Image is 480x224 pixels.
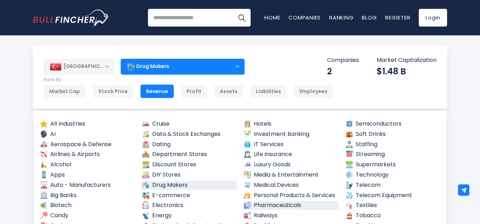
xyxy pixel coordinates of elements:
a: Companies [288,14,321,21]
a: Media & Entertainment [243,171,339,179]
a: Investment Banking [243,130,339,139]
a: Semiconductors [345,120,441,128]
div: Profit [181,85,207,98]
a: Big Banks [40,191,135,200]
div: Drug Makers [121,58,245,75]
a: Staffing [345,140,441,149]
a: Medical Devices [243,181,339,190]
div: Liabilities [250,85,287,98]
a: Supermarkets [345,160,441,169]
a: IT Services [243,140,339,149]
a: Candy [40,211,135,220]
a: Drug Makers [142,181,237,190]
div: Revenue [141,85,174,98]
div: [GEOGRAPHIC_DATA] [44,59,114,74]
a: Biotech [40,201,135,210]
a: Personal Products & Services [243,191,339,200]
a: Streaming [345,150,441,159]
a: Discount Stores [142,160,237,169]
a: All Industries [40,120,135,128]
a: Electronics [142,201,237,210]
a: Register [385,14,410,21]
a: E-commerce [142,191,237,200]
a: Technology [345,171,441,179]
a: Railways [243,211,339,220]
a: Auto - Manufacturers [40,181,135,190]
div: Stock Price [93,85,133,98]
a: Textiles [345,201,441,210]
a: Apps [40,171,135,179]
p: Rank By [44,77,333,83]
div: Employees [294,85,333,98]
img: Bullfincher logo [33,10,109,26]
a: Alcohol [40,160,135,169]
p: Market Capitalization [377,57,436,64]
a: Energy [142,211,237,220]
p: Companies [327,57,359,64]
a: Cruise [142,120,237,128]
a: Go to homepage [33,10,109,26]
a: Blog [362,14,377,21]
a: Hotels [243,120,339,128]
div: Assets [214,85,243,98]
a: AI [40,130,135,139]
div: Market Cap [44,85,86,98]
a: Ranking [329,14,353,21]
div: $1.48 B [377,66,436,77]
a: DIY Stores [142,171,237,179]
a: Luxury Goods [243,160,339,169]
a: Life Insurance [243,150,339,159]
button: Search [233,9,251,27]
a: Data & Stock Exchanges [142,130,237,139]
a: Home [264,14,280,21]
a: Dating [142,140,237,149]
a: Soft Drinks [345,130,441,139]
a: Telecom [345,181,441,190]
a: Tobacco [345,211,441,220]
a: Pharmaceuticals [243,201,339,210]
a: Telecom Equipment [345,191,441,200]
div: 2 [327,66,359,77]
a: Airlines & Airports [40,150,135,159]
a: Department Stores [142,150,237,159]
a: Login [419,9,447,27]
a: Aerospace & Defense [40,140,135,149]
